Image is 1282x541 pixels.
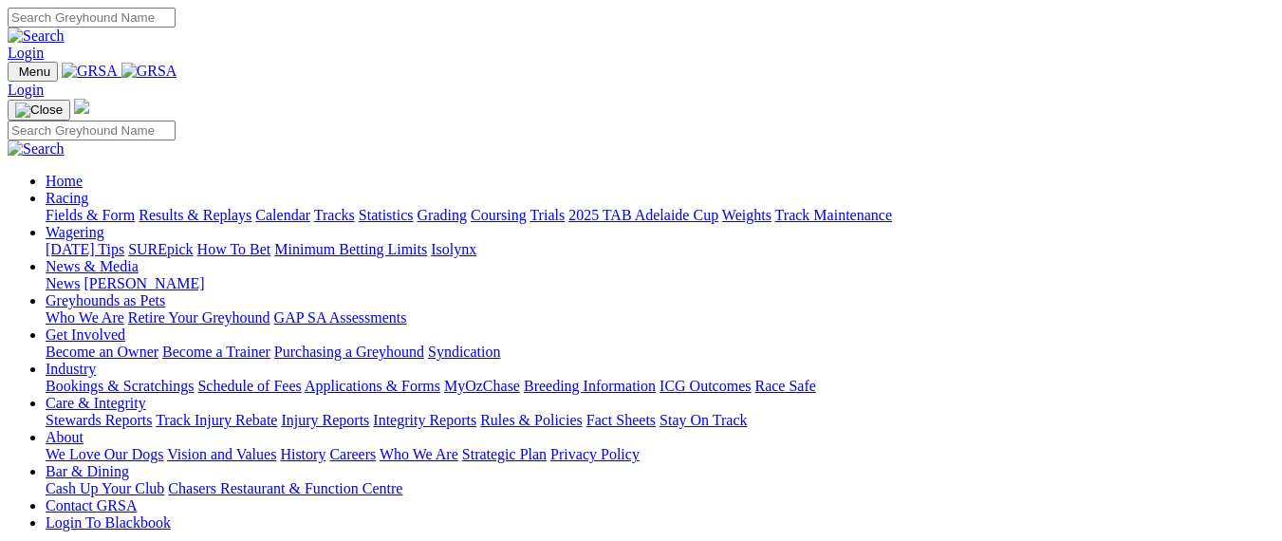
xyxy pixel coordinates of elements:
[8,140,65,158] img: Search
[46,446,163,462] a: We Love Our Dogs
[462,446,547,462] a: Strategic Plan
[444,378,520,394] a: MyOzChase
[168,480,402,496] a: Chasers Restaurant & Function Centre
[428,344,500,360] a: Syndication
[46,241,1274,258] div: Wagering
[62,63,118,80] img: GRSA
[8,62,58,82] button: Toggle navigation
[8,45,44,61] a: Login
[46,480,164,496] a: Cash Up Your Club
[46,514,171,531] a: Login To Blackbook
[274,309,407,326] a: GAP SA Assessments
[471,207,527,223] a: Coursing
[46,207,1274,224] div: Racing
[431,241,476,257] a: Isolynx
[373,412,476,428] a: Integrity Reports
[46,258,139,274] a: News & Media
[8,28,65,45] img: Search
[197,378,301,394] a: Schedule of Fees
[46,292,165,308] a: Greyhounds as Pets
[46,378,194,394] a: Bookings & Scratchings
[722,207,771,223] a: Weights
[46,463,129,479] a: Bar & Dining
[380,446,458,462] a: Who We Are
[46,173,83,189] a: Home
[46,395,146,411] a: Care & Integrity
[480,412,583,428] a: Rules & Policies
[46,344,158,360] a: Become an Owner
[280,446,325,462] a: History
[255,207,310,223] a: Calendar
[418,207,467,223] a: Grading
[660,378,751,394] a: ICG Outcomes
[46,309,124,326] a: Who We Are
[84,275,204,291] a: [PERSON_NAME]
[46,412,152,428] a: Stewards Reports
[46,190,88,206] a: Racing
[128,241,193,257] a: SUREpick
[274,241,427,257] a: Minimum Betting Limits
[8,121,176,140] input: Search
[139,207,251,223] a: Results & Replays
[586,412,656,428] a: Fact Sheets
[8,82,44,98] a: Login
[274,344,424,360] a: Purchasing a Greyhound
[524,378,656,394] a: Breeding Information
[46,275,1274,292] div: News & Media
[46,224,104,240] a: Wagering
[8,100,70,121] button: Toggle navigation
[305,378,440,394] a: Applications & Forms
[550,446,640,462] a: Privacy Policy
[46,207,135,223] a: Fields & Form
[46,241,124,257] a: [DATE] Tips
[46,480,1274,497] div: Bar & Dining
[15,103,63,118] img: Close
[359,207,414,223] a: Statistics
[167,446,276,462] a: Vision and Values
[19,65,50,79] span: Menu
[121,63,177,80] img: GRSA
[46,497,137,513] a: Contact GRSA
[197,241,271,257] a: How To Bet
[754,378,815,394] a: Race Safe
[162,344,270,360] a: Become a Trainer
[568,207,718,223] a: 2025 TAB Adelaide Cup
[46,429,84,445] a: About
[156,412,277,428] a: Track Injury Rebate
[775,207,892,223] a: Track Maintenance
[46,412,1274,429] div: Care & Integrity
[314,207,355,223] a: Tracks
[46,344,1274,361] div: Get Involved
[74,99,89,114] img: logo-grsa-white.png
[46,309,1274,326] div: Greyhounds as Pets
[281,412,369,428] a: Injury Reports
[660,412,747,428] a: Stay On Track
[46,275,80,291] a: News
[46,361,96,377] a: Industry
[46,378,1274,395] div: Industry
[46,326,125,343] a: Get Involved
[8,8,176,28] input: Search
[329,446,376,462] a: Careers
[128,309,270,326] a: Retire Your Greyhound
[530,207,565,223] a: Trials
[46,446,1274,463] div: About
